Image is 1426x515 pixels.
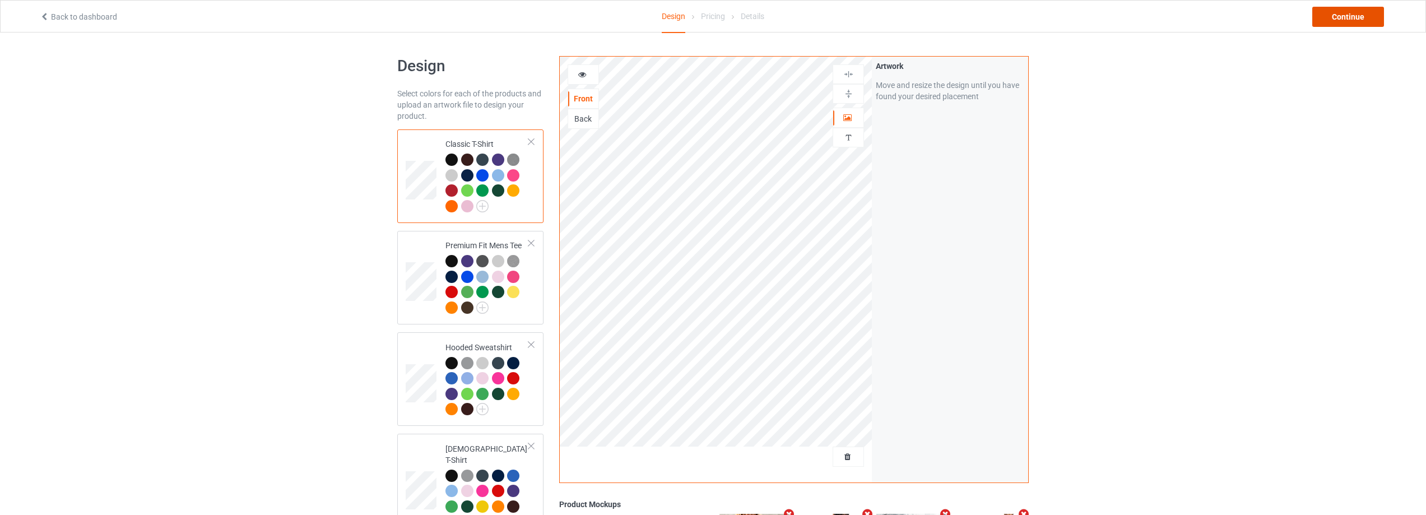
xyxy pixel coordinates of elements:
div: Classic T-Shirt [445,138,529,211]
div: Premium Fit Mens Tee [397,231,544,324]
div: Back [568,113,598,124]
div: Hooded Sweatshirt [445,342,529,415]
div: Premium Fit Mens Tee [445,240,529,313]
img: heather_texture.png [507,154,519,166]
div: Move and resize the design until you have found your desired placement [876,80,1024,102]
div: Design [662,1,685,33]
div: Artwork [876,61,1024,72]
img: svg+xml;base64,PD94bWwgdmVyc2lvbj0iMS4wIiBlbmNvZGluZz0iVVRGLTgiPz4KPHN2ZyB3aWR0aD0iMjJweCIgaGVpZ2... [476,200,489,212]
div: Hooded Sweatshirt [397,332,544,426]
div: Classic T-Shirt [397,129,544,223]
img: svg%3E%0A [843,69,854,80]
div: Select colors for each of the products and upload an artwork file to design your product. [397,88,544,122]
div: Front [568,93,598,104]
img: svg+xml;base64,PD94bWwgdmVyc2lvbj0iMS4wIiBlbmNvZGluZz0iVVRGLTgiPz4KPHN2ZyB3aWR0aD0iMjJweCIgaGVpZ2... [476,403,489,415]
h1: Design [397,56,544,76]
div: Details [741,1,764,32]
div: Continue [1312,7,1384,27]
img: svg%3E%0A [843,132,854,143]
div: Pricing [701,1,725,32]
a: Back to dashboard [40,12,117,21]
img: svg%3E%0A [843,89,854,99]
img: svg+xml;base64,PD94bWwgdmVyc2lvbj0iMS4wIiBlbmNvZGluZz0iVVRGLTgiPz4KPHN2ZyB3aWR0aD0iMjJweCIgaGVpZ2... [476,301,489,314]
img: heather_texture.png [507,255,519,267]
div: Product Mockups [559,499,1029,510]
